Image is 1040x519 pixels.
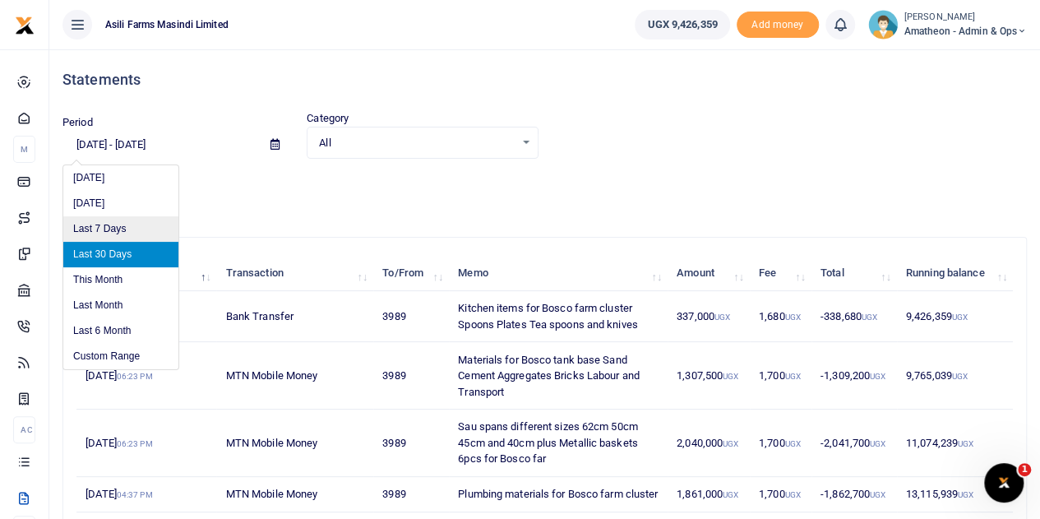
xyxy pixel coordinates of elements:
td: 3989 [373,291,449,342]
li: M [13,136,35,163]
span: 1 [1018,463,1031,476]
li: Last 6 Month [63,318,178,344]
td: -338,680 [811,291,897,342]
th: Total: activate to sort column ascending [811,256,897,291]
input: select period [62,131,257,159]
p: Download [62,178,1027,196]
li: Wallet ballance [628,10,736,39]
small: UGX [870,372,885,381]
iframe: Intercom live chat [984,463,1024,503]
td: 1,700 [750,410,811,477]
li: This Month [63,267,178,293]
th: Memo: activate to sort column ascending [449,256,668,291]
td: 9,426,359 [897,291,1013,342]
small: UGX [870,439,885,448]
a: logo-small logo-large logo-large [15,18,35,30]
span: All [319,135,514,151]
small: UGX [952,372,968,381]
td: 3989 [373,477,449,512]
td: 3989 [373,342,449,410]
span: Add money [737,12,819,39]
li: Custom Range [63,344,178,369]
small: [PERSON_NAME] [904,11,1027,25]
td: Materials for Bosco tank base Sand Cement Aggregates Bricks Labour and Transport [449,342,668,410]
img: profile-user [868,10,898,39]
td: 1,307,500 [668,342,750,410]
td: 3989 [373,410,449,477]
td: [DATE] [76,477,216,512]
small: 04:37 PM [117,490,153,499]
td: [DATE] [76,410,216,477]
td: Sau spans different sizes 62cm 50cm 45cm and 40cm plus Metallic baskets 6pcs for Bosco far [449,410,668,477]
small: UGX [784,313,800,322]
td: -1,862,700 [811,477,897,512]
label: Category [307,110,349,127]
li: Last Month [63,293,178,318]
h4: Statements [62,71,1027,89]
small: UGX [784,372,800,381]
small: UGX [723,372,738,381]
li: Toup your wallet [737,12,819,39]
small: 06:23 PM [117,372,153,381]
th: Running balance: activate to sort column ascending [897,256,1013,291]
td: 9,765,039 [897,342,1013,410]
a: UGX 9,426,359 [635,10,729,39]
td: 11,074,239 [897,410,1013,477]
td: 1,700 [750,342,811,410]
small: UGX [958,490,973,499]
td: Plumbing materials for Bosco farm cluster [449,477,668,512]
span: UGX 9,426,359 [647,16,717,33]
li: Ac [13,416,35,443]
a: Add money [737,17,819,30]
li: [DATE] [63,165,178,191]
td: -1,309,200 [811,342,897,410]
img: logo-small [15,16,35,35]
td: 13,115,939 [897,477,1013,512]
small: UGX [862,313,877,322]
th: To/From: activate to sort column ascending [373,256,449,291]
small: UGX [784,439,800,448]
td: MTN Mobile Money [216,477,373,512]
a: profile-user [PERSON_NAME] Amatheon - Admin & Ops [868,10,1027,39]
td: Kitchen items for Bosco farm cluster Spoons Plates Tea spoons and knives [449,291,668,342]
span: Amatheon - Admin & Ops [904,24,1027,39]
label: Period [62,114,93,131]
small: UGX [952,313,968,322]
td: 337,000 [668,291,750,342]
td: [DATE] [76,342,216,410]
td: Bank Transfer [216,291,373,342]
small: UGX [714,313,730,322]
li: [DATE] [63,191,178,216]
td: -2,041,700 [811,410,897,477]
small: UGX [870,490,885,499]
th: Transaction: activate to sort column ascending [216,256,373,291]
span: Asili Farms Masindi Limited [99,17,235,32]
small: UGX [723,490,738,499]
td: MTN Mobile Money [216,342,373,410]
th: Fee: activate to sort column ascending [750,256,811,291]
small: UGX [958,439,973,448]
li: Last 30 Days [63,242,178,267]
small: 06:23 PM [117,439,153,448]
td: 1,680 [750,291,811,342]
small: UGX [723,439,738,448]
li: Last 7 Days [63,216,178,242]
td: 1,700 [750,477,811,512]
small: UGX [784,490,800,499]
td: MTN Mobile Money [216,410,373,477]
td: 1,861,000 [668,477,750,512]
th: Amount: activate to sort column ascending [668,256,750,291]
td: 2,040,000 [668,410,750,477]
